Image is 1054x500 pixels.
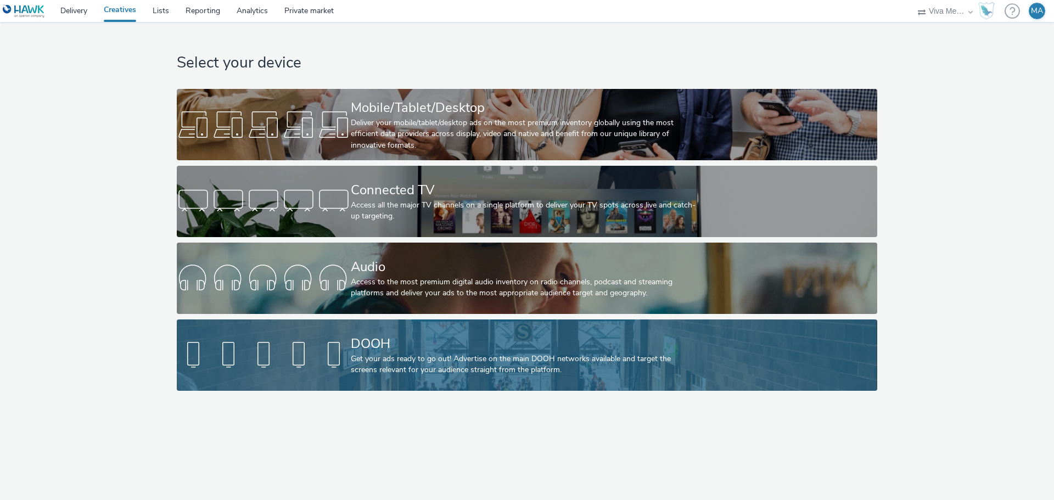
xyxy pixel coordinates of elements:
[177,89,877,160] a: Mobile/Tablet/DesktopDeliver your mobile/tablet/desktop ads on the most premium inventory globall...
[3,4,45,18] img: undefined Logo
[177,243,877,314] a: AudioAccess to the most premium digital audio inventory on radio channels, podcast and streaming ...
[351,98,699,117] div: Mobile/Tablet/Desktop
[177,53,877,74] h1: Select your device
[351,257,699,277] div: Audio
[177,319,877,391] a: DOOHGet your ads ready to go out! Advertise on the main DOOH networks available and target the sc...
[351,181,699,200] div: Connected TV
[351,117,699,151] div: Deliver your mobile/tablet/desktop ads on the most premium inventory globally using the most effi...
[978,2,999,20] a: Hawk Academy
[351,353,699,376] div: Get your ads ready to go out! Advertise on the main DOOH networks available and target the screen...
[1031,3,1043,19] div: MA
[978,2,995,20] img: Hawk Academy
[351,334,699,353] div: DOOH
[351,277,699,299] div: Access to the most premium digital audio inventory on radio channels, podcast and streaming platf...
[351,200,699,222] div: Access all the major TV channels on a single platform to deliver your TV spots across live and ca...
[177,166,877,237] a: Connected TVAccess all the major TV channels on a single platform to deliver your TV spots across...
